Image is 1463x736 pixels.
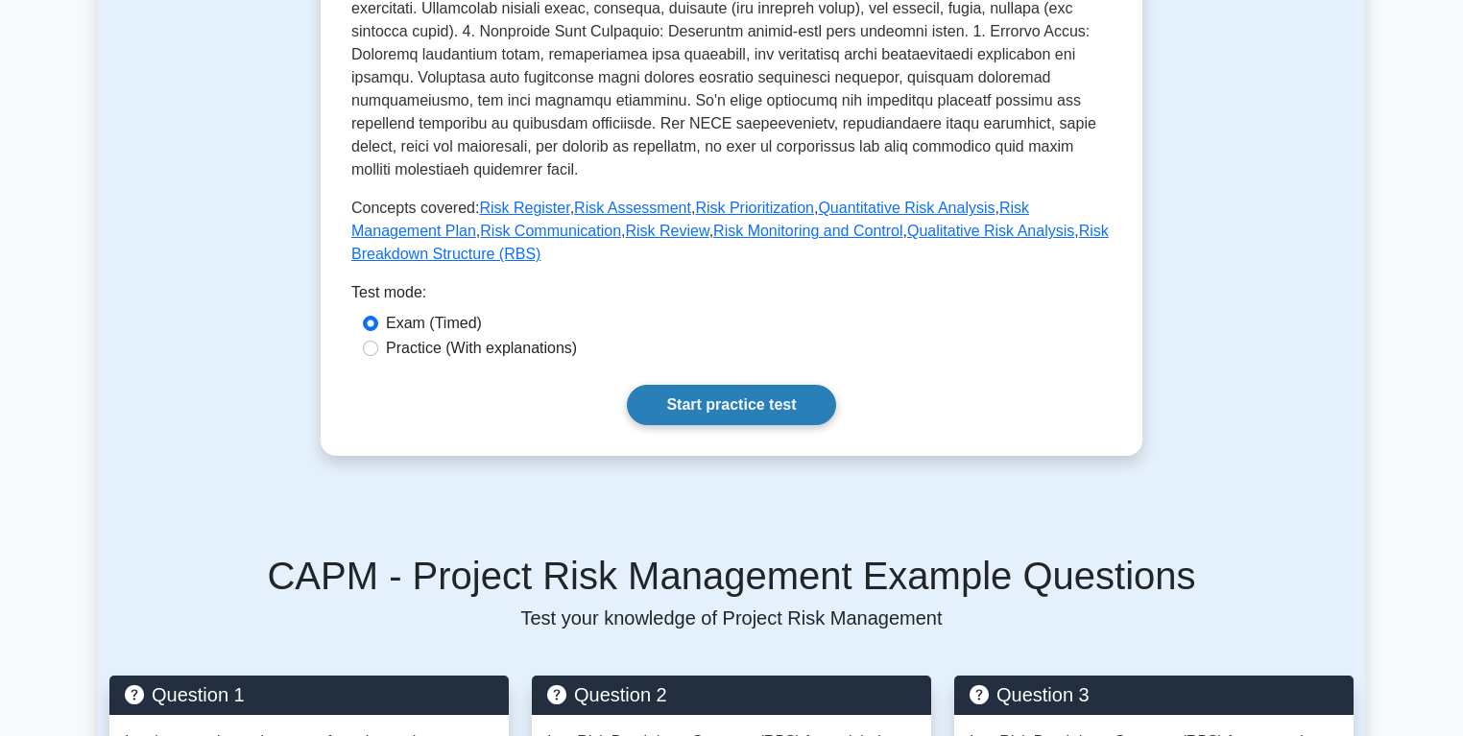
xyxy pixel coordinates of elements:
a: Risk Register [479,200,569,216]
a: Start practice test [627,385,835,425]
h5: Question 3 [970,683,1338,706]
p: Concepts covered: , , , , , , , , , [351,197,1112,266]
a: Risk Review [625,223,708,239]
h5: Question 1 [125,683,493,706]
p: Test your knowledge of Project Risk Management [109,606,1354,629]
label: Exam (Timed) [386,312,482,335]
a: Risk Assessment [574,200,691,216]
a: Risk Prioritization [695,200,814,216]
a: Risk Breakdown Structure (RBS) [351,223,1109,262]
div: Test mode: [351,281,1112,312]
a: Quantitative Risk Analysis [818,200,995,216]
a: Risk Communication [480,223,621,239]
h5: Question 2 [547,683,916,706]
label: Practice (With explanations) [386,337,577,360]
h5: CAPM - Project Risk Management Example Questions [109,553,1354,599]
a: Risk Monitoring and Control [713,223,902,239]
a: Qualitative Risk Analysis [907,223,1074,239]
